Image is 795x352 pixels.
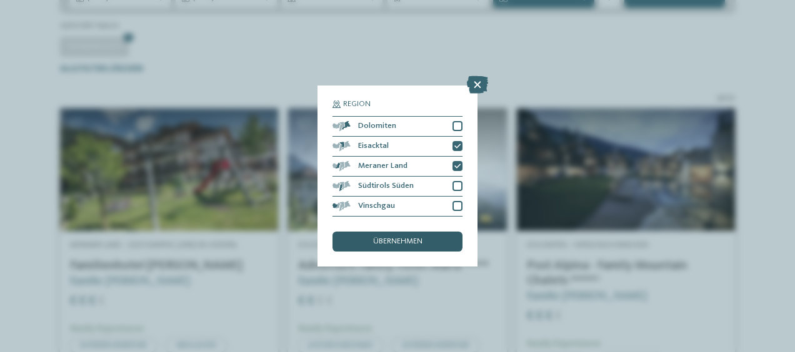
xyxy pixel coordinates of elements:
[343,100,371,109] span: Region
[358,182,414,190] span: Südtirols Süden
[358,142,389,150] span: Eisacktal
[358,202,395,210] span: Vinschgau
[358,122,396,130] span: Dolomiten
[373,238,422,246] span: übernehmen
[358,162,407,170] span: Meraner Land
